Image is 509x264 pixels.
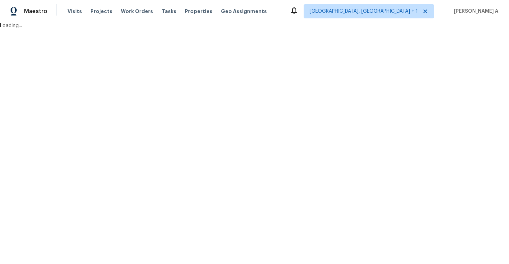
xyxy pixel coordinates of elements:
[24,8,47,15] span: Maestro
[185,8,212,15] span: Properties
[310,8,418,15] span: [GEOGRAPHIC_DATA], [GEOGRAPHIC_DATA] + 1
[162,9,176,14] span: Tasks
[221,8,267,15] span: Geo Assignments
[451,8,498,15] span: [PERSON_NAME] A
[68,8,82,15] span: Visits
[121,8,153,15] span: Work Orders
[90,8,112,15] span: Projects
